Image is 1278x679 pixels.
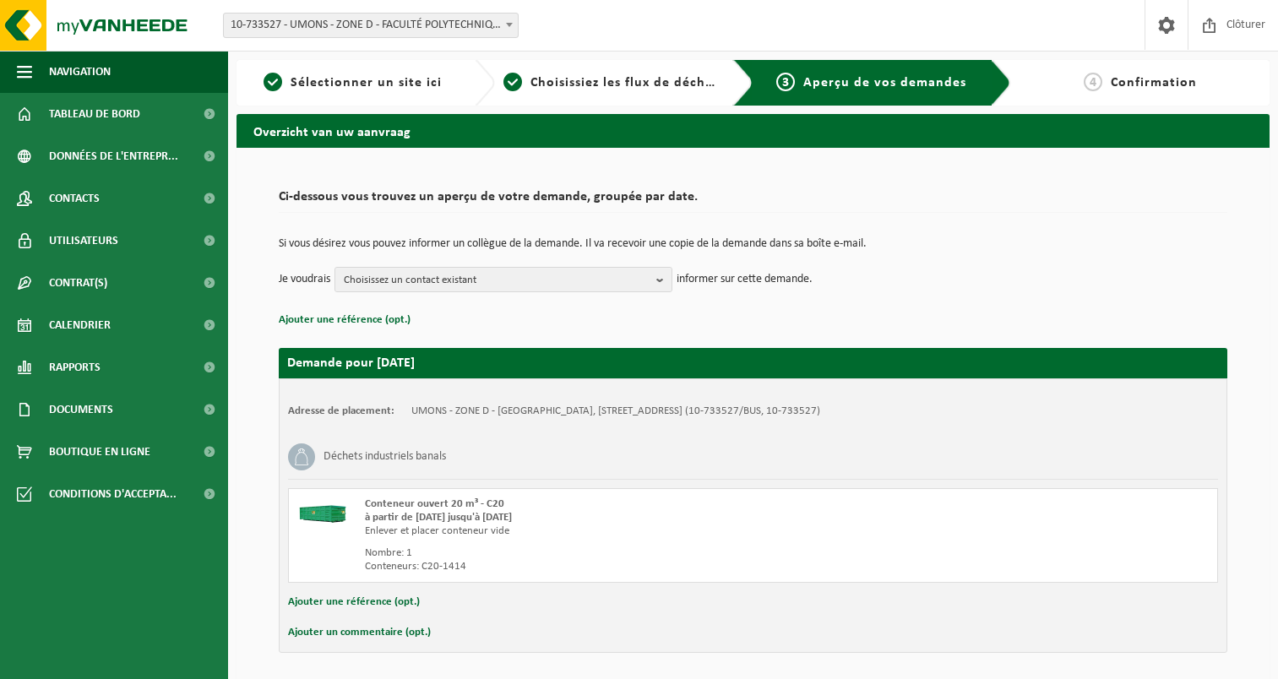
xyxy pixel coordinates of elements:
td: UMONS - ZONE D - [GEOGRAPHIC_DATA], [STREET_ADDRESS] (10-733527/BUS, 10-733527) [411,405,820,418]
h2: Ci-dessous vous trouvez un aperçu de votre demande, groupée par date. [279,190,1227,213]
span: Aperçu de vos demandes [803,76,966,90]
span: 3 [776,73,795,91]
span: 10-733527 - UMONS - ZONE D - FACULTÉ POLYTECHNIQUE - JONCQUOIS - MONS [224,14,518,37]
div: Enlever et placer conteneur vide [365,524,821,538]
button: Ajouter une référence (opt.) [279,309,411,331]
button: Choisissez un contact existant [334,267,672,292]
span: Rapports [49,346,101,388]
p: Si vous désirez vous pouvez informer un collègue de la demande. Il va recevoir une copie de la de... [279,238,1227,250]
p: Je voudrais [279,267,330,292]
button: Ajouter un commentaire (opt.) [288,622,431,644]
span: 2 [503,73,522,91]
strong: Adresse de placement: [288,405,394,416]
span: Confirmation [1111,76,1197,90]
h3: Déchets industriels banals [324,443,446,470]
span: Boutique en ligne [49,431,150,473]
strong: à partir de [DATE] jusqu'à [DATE] [365,512,512,523]
span: 10-733527 - UMONS - ZONE D - FACULTÉ POLYTECHNIQUE - JONCQUOIS - MONS [223,13,519,38]
span: Calendrier [49,304,111,346]
span: Tableau de bord [49,93,140,135]
span: 1 [264,73,282,91]
div: Nombre: 1 [365,546,821,560]
p: informer sur cette demande. [677,267,813,292]
span: Conteneur ouvert 20 m³ - C20 [365,498,504,509]
span: Conditions d'accepta... [49,473,177,515]
span: Contacts [49,177,100,220]
span: Données de l'entrepr... [49,135,178,177]
button: Ajouter une référence (opt.) [288,591,420,613]
a: 1Sélectionner un site ici [245,73,461,93]
img: HK-XC-20-GN-00.png [297,497,348,523]
span: Navigation [49,51,111,93]
strong: Demande pour [DATE] [287,356,415,370]
span: Choisissez un contact existant [344,268,650,293]
a: 2Choisissiez les flux de déchets et récipients [503,73,720,93]
h2: Overzicht van uw aanvraag [237,114,1270,147]
span: Utilisateurs [49,220,118,262]
span: 4 [1084,73,1102,91]
span: Contrat(s) [49,262,107,304]
span: Choisissiez les flux de déchets et récipients [530,76,812,90]
div: Conteneurs: C20-1414 [365,560,821,573]
span: Sélectionner un site ici [291,76,442,90]
span: Documents [49,388,113,431]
